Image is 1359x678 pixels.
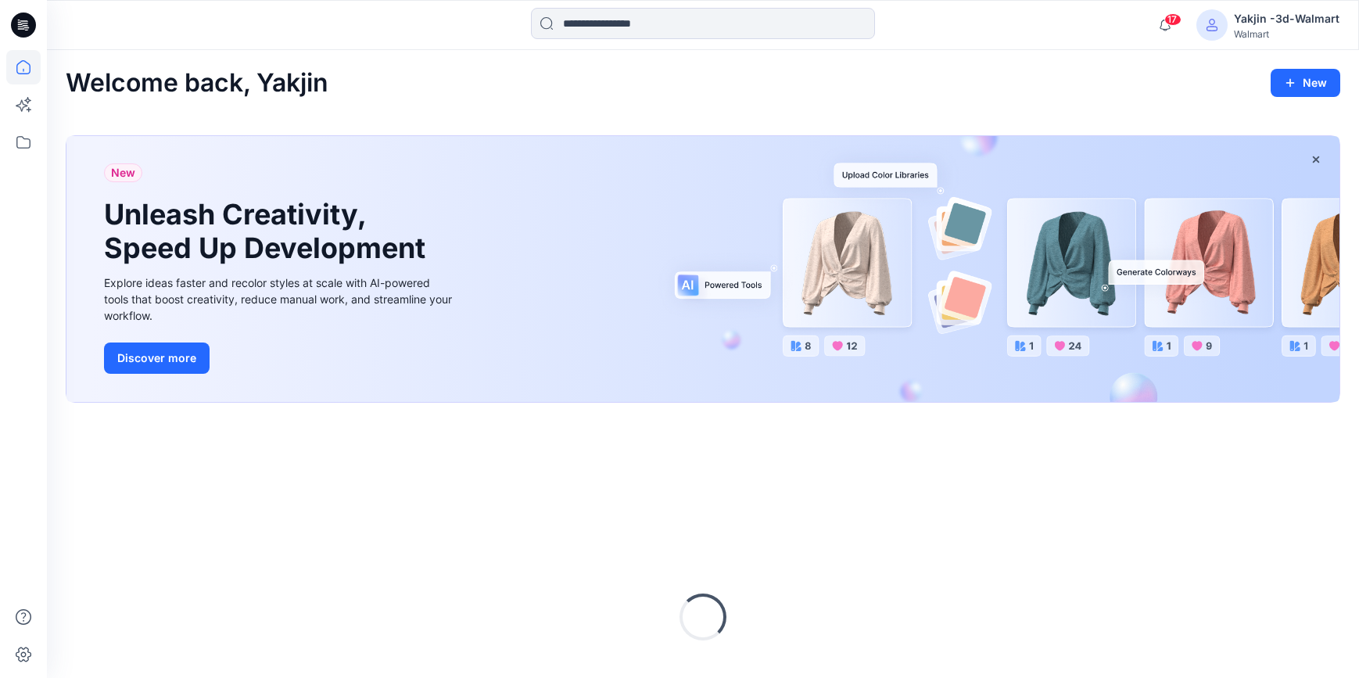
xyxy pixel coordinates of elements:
[1164,13,1182,26] span: 17
[66,69,328,98] h2: Welcome back, Yakjin
[104,343,210,374] button: Discover more
[104,343,456,374] a: Discover more
[1206,19,1218,31] svg: avatar
[104,198,432,265] h1: Unleash Creativity, Speed Up Development
[104,274,456,324] div: Explore ideas faster and recolor styles at scale with AI-powered tools that boost creativity, red...
[1234,28,1339,40] div: Walmart
[1234,9,1339,28] div: Yakjin -3d-Walmart
[111,163,135,182] span: New
[1271,69,1340,97] button: New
